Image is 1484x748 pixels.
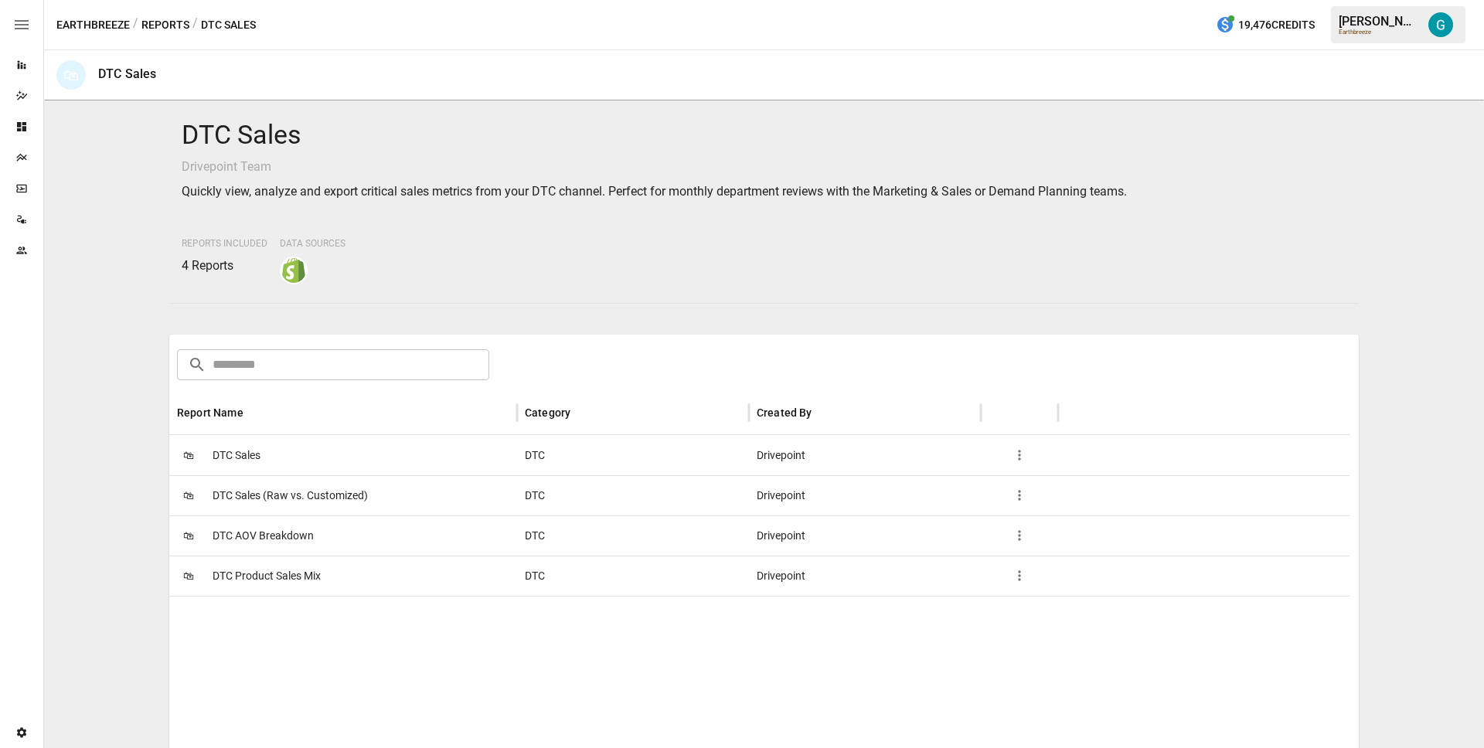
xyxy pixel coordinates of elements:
button: Sort [572,402,594,423]
img: shopify [281,258,306,283]
button: Sort [814,402,836,423]
button: Gavin Acres [1419,3,1462,46]
div: [PERSON_NAME] [1339,14,1419,29]
div: Earthbreeze [1339,29,1419,36]
p: Drivepoint Team [182,158,1346,176]
span: DTC AOV Breakdown [213,516,314,556]
p: Quickly view, analyze and export critical sales metrics from your DTC channel. Perfect for monthl... [182,182,1346,201]
img: Gavin Acres [1428,12,1453,37]
span: 🛍 [177,564,200,587]
div: DTC [517,475,749,515]
div: Drivepoint [749,515,981,556]
button: Reports [141,15,189,35]
span: Reports Included [182,238,267,249]
h4: DTC Sales [182,119,1346,151]
div: Drivepoint [749,435,981,475]
div: Drivepoint [749,475,981,515]
div: Category [525,406,570,419]
span: 🛍 [177,524,200,547]
span: 🛍 [177,484,200,507]
div: DTC Sales [98,66,156,81]
button: Earthbreeze [56,15,130,35]
div: / [133,15,138,35]
span: Data Sources [280,238,345,249]
div: DTC [517,515,749,556]
div: DTC [517,556,749,596]
div: Report Name [177,406,243,419]
div: / [192,15,198,35]
span: DTC Sales (Raw vs. Customized) [213,476,368,515]
div: DTC [517,435,749,475]
span: 🛍 [177,444,200,467]
span: 19,476 Credits [1238,15,1315,35]
span: DTC Sales [213,436,260,475]
span: DTC Product Sales Mix [213,556,321,596]
div: Created By [757,406,812,419]
button: 19,476Credits [1210,11,1321,39]
button: Sort [245,402,267,423]
div: 🛍 [56,60,86,90]
div: Drivepoint [749,556,981,596]
p: 4 Reports [182,257,267,275]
